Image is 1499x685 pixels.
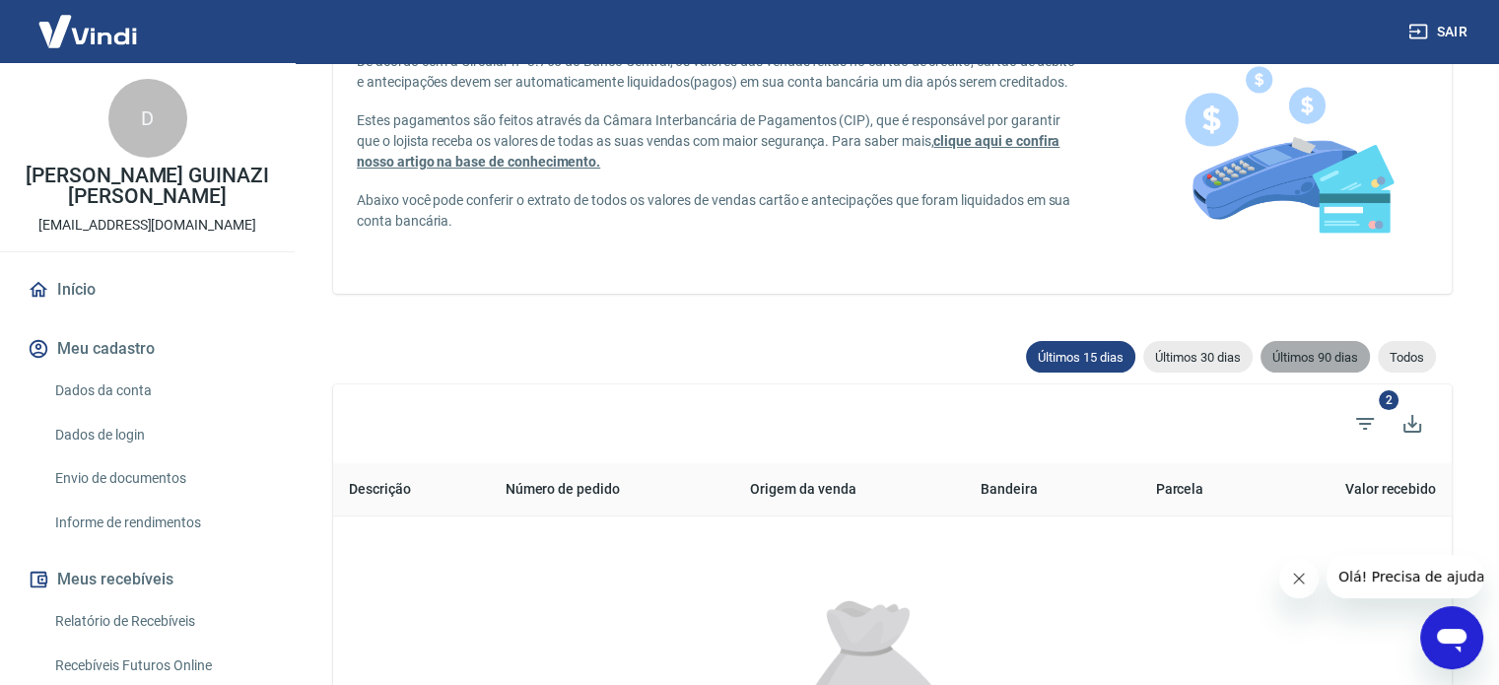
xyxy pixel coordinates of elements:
[1378,350,1436,365] span: Todos
[1379,390,1398,410] span: 2
[1154,28,1420,294] img: card-liquidations.916113cab14af1f97834.png
[24,1,152,61] img: Vindi
[16,166,279,207] p: [PERSON_NAME] GUINAZI [PERSON_NAME]
[1327,555,1483,598] iframe: Mensagem da empresa
[12,14,166,30] span: Olá! Precisa de ajuda?
[1378,341,1436,373] div: Todos
[47,503,271,543] a: Informe de rendimentos
[1279,559,1319,598] iframe: Fechar mensagem
[357,190,1079,232] p: Abaixo você pode conferir o extrato de todos os valores de vendas cartão e antecipações que foram...
[1143,350,1253,365] span: Últimos 30 dias
[1420,606,1483,669] iframe: Botão para abrir a janela de mensagens
[1389,400,1436,447] button: Baixar listagem
[1026,350,1135,365] span: Últimos 15 dias
[24,268,271,311] a: Início
[333,463,490,516] th: Descrição
[47,415,271,455] a: Dados de login
[24,558,271,601] button: Meus recebíveis
[47,458,271,499] a: Envio de documentos
[357,110,1079,172] p: Estes pagamentos são feitos através da Câmara Interbancária de Pagamentos (CIP), que é responsáve...
[108,79,187,158] div: D
[1341,400,1389,447] span: Filtros
[47,601,271,642] a: Relatório de Recebíveis
[490,463,735,516] th: Número de pedido
[1261,341,1370,373] div: Últimos 90 dias
[965,463,1113,516] th: Bandeira
[24,327,271,371] button: Meu cadastro
[1113,463,1246,516] th: Parcela
[1261,350,1370,365] span: Últimos 90 dias
[1026,341,1135,373] div: Últimos 15 dias
[1404,14,1475,50] button: Sair
[38,215,256,236] p: [EMAIL_ADDRESS][DOMAIN_NAME]
[1246,463,1452,516] th: Valor recebido
[357,51,1079,93] p: De acordo com a Circular n° 3.765 do Banco Central, os valores das vendas feitas no cartão de cré...
[47,371,271,411] a: Dados da conta
[734,463,965,516] th: Origem da venda
[1143,341,1253,373] div: Últimos 30 dias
